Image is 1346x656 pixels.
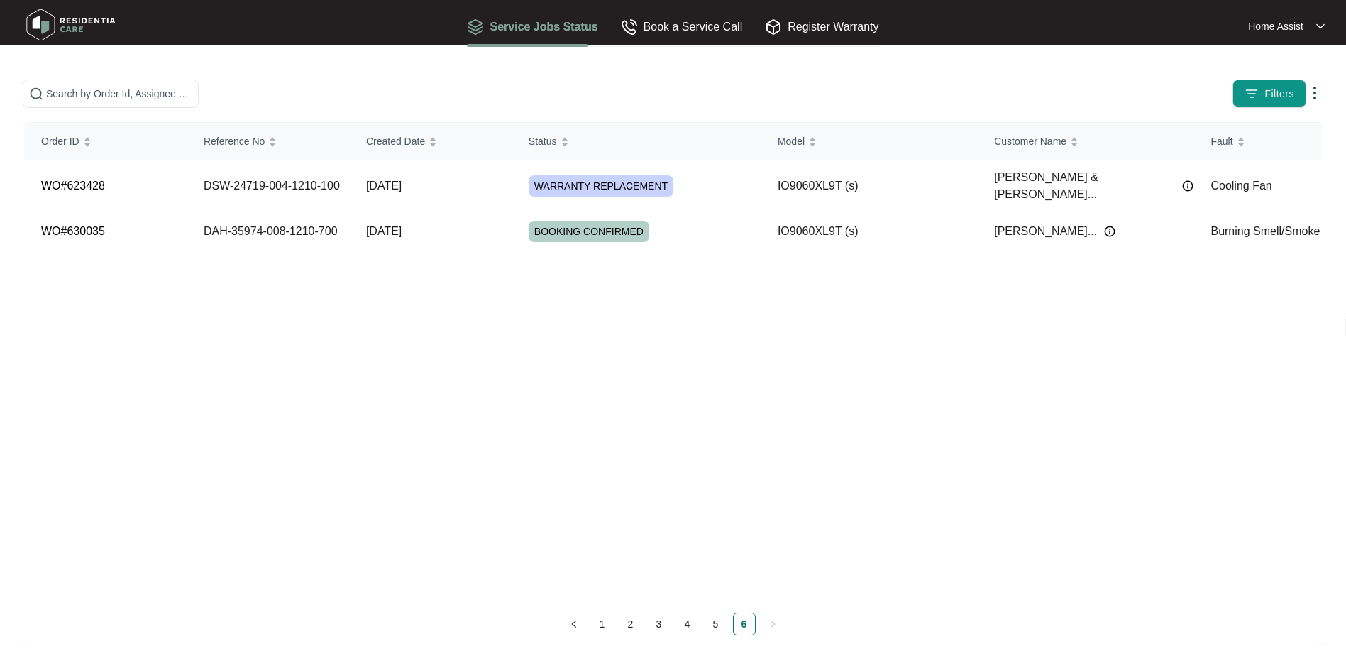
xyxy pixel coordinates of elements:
span: [PERSON_NAME] & [PERSON_NAME]... [994,169,1175,203]
td: Burning Smell/Smoke [1193,212,1322,251]
td: Cooling Fan [1193,160,1322,212]
span: WARRANTY REPLACEMENT [529,175,673,197]
img: Register Warranty icon [765,18,782,35]
img: Info icon [1182,180,1193,192]
li: 3 [648,613,671,635]
div: Book a Service Call [621,18,743,35]
li: 5 [705,613,727,635]
button: left [563,613,585,635]
img: residentia care logo [21,4,121,46]
div: Service Jobs Status [467,18,597,35]
a: 1 [592,613,613,635]
span: BOOKING CONFIRMED [529,221,649,242]
img: dropdown arrow [1316,23,1325,30]
a: 2 [620,613,641,635]
img: Book a Service Call icon [621,18,638,35]
th: Model [761,123,977,160]
img: Info icon [1104,226,1115,237]
span: [DATE] [366,225,402,237]
th: Customer Name [977,123,1193,160]
li: 4 [676,613,699,635]
li: 1 [591,613,614,635]
p: Home Assist [1248,19,1303,33]
span: right [768,620,777,628]
span: Created Date [366,133,425,149]
span: Customer Name [994,133,1066,149]
span: Status [529,133,557,149]
a: WO#630035 [41,225,105,237]
th: Status [512,123,761,160]
th: Reference No [187,123,349,160]
span: [PERSON_NAME]... [994,223,1097,240]
a: 3 [649,613,670,635]
th: Created Date [349,123,512,160]
li: 2 [619,613,642,635]
th: Fault [1193,123,1322,160]
span: Fault [1210,133,1232,149]
td: IO9060XL9T (s) [761,212,977,251]
span: left [570,620,578,628]
img: filter icon [1245,87,1259,101]
button: filter iconFilters [1232,80,1306,108]
a: 5 [705,613,727,635]
img: Service Jobs Status icon [467,18,484,35]
li: Previous Page [563,613,585,635]
button: right [761,613,784,635]
span: [DATE] [366,180,402,192]
a: 4 [677,613,698,635]
li: Next Page [761,613,784,635]
span: Filters [1264,87,1294,102]
div: Register Warranty [765,18,878,35]
td: DAH-35974-008-1210-700 [187,212,349,251]
td: IO9060XL9T (s) [761,160,977,212]
li: 6 [733,613,756,635]
a: 6 [734,613,755,635]
td: DSW-24719-004-1210-100 [187,160,349,212]
span: Model [778,133,805,149]
img: dropdown arrow [1306,84,1323,102]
